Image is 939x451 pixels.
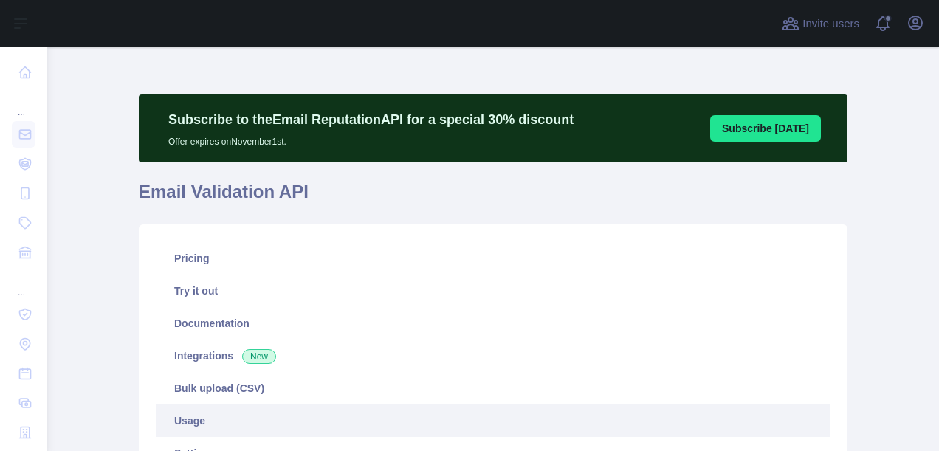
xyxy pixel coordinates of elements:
[12,89,35,118] div: ...
[12,269,35,298] div: ...
[242,349,276,364] span: New
[156,404,830,437] a: Usage
[710,115,821,142] button: Subscribe [DATE]
[168,109,574,130] p: Subscribe to the Email Reputation API for a special 30 % discount
[779,12,862,35] button: Invite users
[156,307,830,340] a: Documentation
[156,242,830,275] a: Pricing
[139,180,847,216] h1: Email Validation API
[156,275,830,307] a: Try it out
[156,340,830,372] a: Integrations New
[802,16,859,32] span: Invite users
[156,372,830,404] a: Bulk upload (CSV)
[168,130,574,148] p: Offer expires on November 1st.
